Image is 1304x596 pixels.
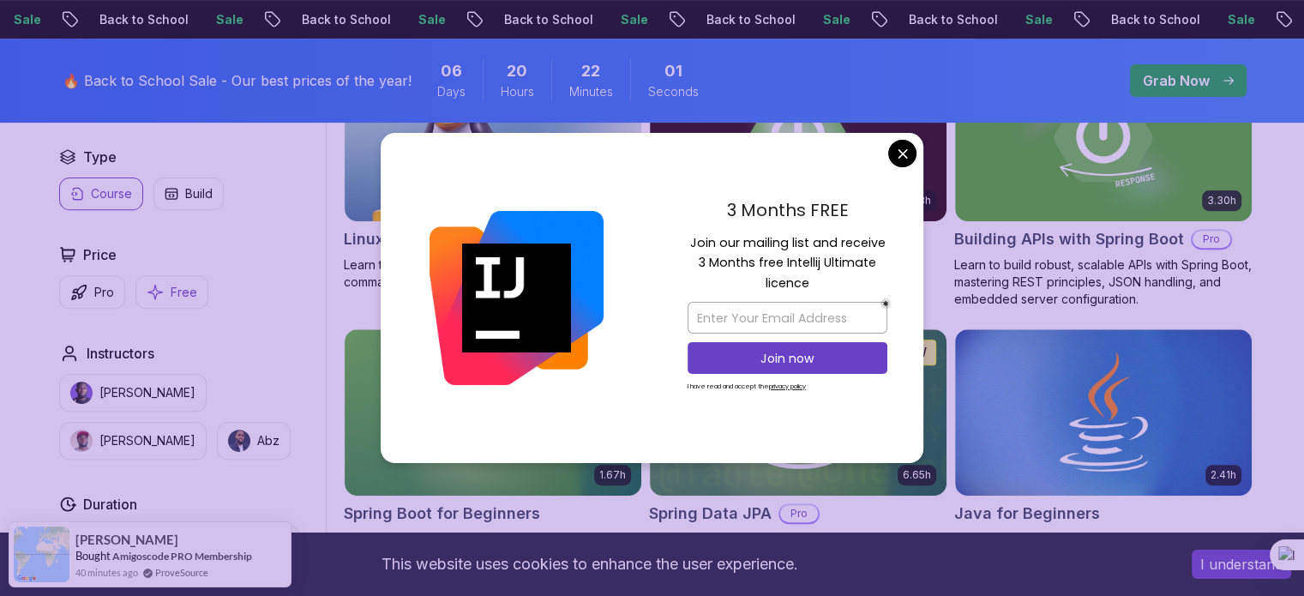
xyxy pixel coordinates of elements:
button: instructor img[PERSON_NAME] [59,422,207,460]
p: 6.65h [903,468,931,482]
p: Sale [1214,11,1269,28]
p: Sale [607,11,662,28]
p: Back to School [86,11,202,28]
img: Java for Beginners card [955,329,1252,496]
p: Build [185,185,213,202]
h2: Price [83,244,117,265]
p: Pro [780,505,818,522]
img: instructor img [70,430,93,452]
img: Spring Boot for Beginners card [345,329,641,496]
button: instructor img[PERSON_NAME] [59,374,207,412]
span: 22 Minutes [581,59,600,83]
button: Accept cookies [1192,550,1291,579]
p: Pro [1193,231,1230,248]
img: instructor img [228,430,250,452]
img: provesource social proof notification image [14,527,69,582]
p: 3.30h [1207,194,1236,208]
p: Course [91,185,132,202]
p: [PERSON_NAME] [99,432,195,449]
p: Master database management, advanced querying, and expert data handling with ease [649,531,947,565]
button: Free [135,275,208,309]
p: Grab Now [1143,70,1210,91]
h2: Instructors [87,343,154,364]
div: This website uses cookies to enhance the user experience. [13,545,1166,583]
p: Back to School [895,11,1012,28]
span: Hours [501,83,534,100]
p: Learn the fundamentals of Linux and how to use the command line [344,256,642,291]
p: Back to School [288,11,405,28]
img: instructor img [70,382,93,404]
p: Back to School [490,11,607,28]
span: [PERSON_NAME] [75,533,178,547]
a: Amigoscode PRO Membership [112,550,252,563]
p: Sale [1012,11,1067,28]
span: Minutes [569,83,613,100]
span: 40 minutes ago [75,565,138,580]
p: Beginner-friendly Java course for essential programming skills and application development [954,531,1253,565]
span: 1 Seconds [664,59,682,83]
a: Linux Fundamentals card6.00hLinux FundamentalsProLearn the fundamentals of Linux and how to use t... [344,54,642,291]
button: instructor imgAbz [217,422,291,460]
button: Pro [59,275,125,309]
span: 20 Hours [507,59,527,83]
a: Java for Beginners card2.41hJava for BeginnersBeginner-friendly Java course for essential program... [954,328,1253,565]
span: Bought [75,549,111,563]
button: Course [59,178,143,210]
h2: Type [83,147,117,167]
p: Back to School [1097,11,1214,28]
a: Spring Boot for Beginners card1.67hNEWSpring Boot for BeginnersBuild a CRUD API with Spring Boot ... [344,328,642,565]
h2: Java for Beginners [954,502,1100,526]
p: Pro [94,284,114,301]
p: Sale [202,11,257,28]
span: Days [437,83,466,100]
p: Sale [809,11,864,28]
img: Building APIs with Spring Boot card [955,55,1252,221]
h2: Linux Fundamentals [344,227,496,251]
img: Linux Fundamentals card [345,55,641,221]
p: [PERSON_NAME] [99,384,195,401]
p: Abz [257,432,279,449]
p: 1.67h [599,468,626,482]
p: 🔥 Back to School Sale - Our best prices of the year! [63,70,412,91]
h2: Duration [83,494,137,515]
p: Free [171,284,197,301]
a: ProveSource [155,565,208,580]
h2: Building APIs with Spring Boot [954,227,1184,251]
p: Sale [405,11,460,28]
h2: Spring Boot for Beginners [344,502,540,526]
h2: Spring Data JPA [649,502,772,526]
p: Learn to build robust, scalable APIs with Spring Boot, mastering REST principles, JSON handling, ... [954,256,1253,308]
p: Build a CRUD API with Spring Boot and PostgreSQL database using Spring Data JPA and Spring AI [344,531,642,565]
a: Building APIs with Spring Boot card3.30hBuilding APIs with Spring BootProLearn to build robust, s... [954,54,1253,308]
span: 6 Days [441,59,462,83]
button: Build [153,178,224,210]
p: Back to School [693,11,809,28]
span: Seconds [648,83,699,100]
p: 2.41h [1211,468,1236,482]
